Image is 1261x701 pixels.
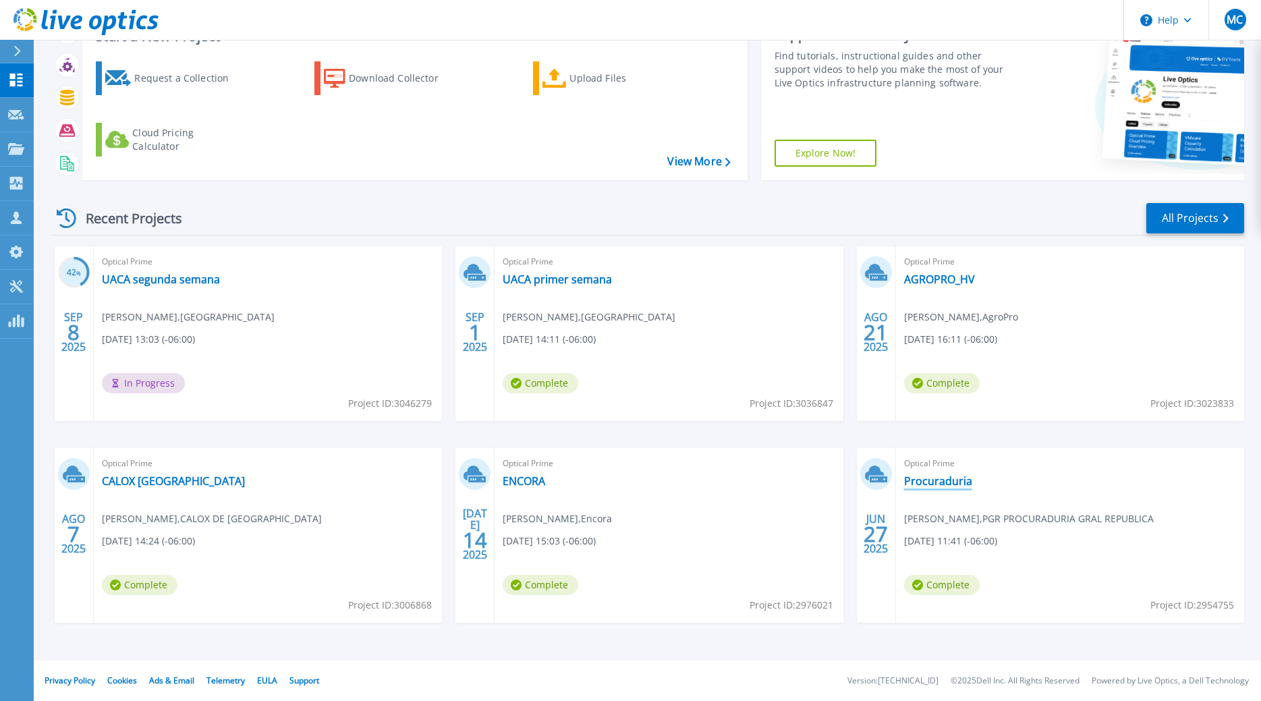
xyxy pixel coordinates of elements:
[206,675,245,686] a: Telemetry
[1092,677,1249,685] li: Powered by Live Optics, a Dell Technology
[569,65,677,92] div: Upload Files
[469,327,481,338] span: 1
[864,327,888,338] span: 21
[102,332,195,347] span: [DATE] 13:03 (-06:00)
[132,126,240,153] div: Cloud Pricing Calculator
[904,534,997,549] span: [DATE] 11:41 (-06:00)
[102,373,185,393] span: In Progress
[904,254,1236,269] span: Optical Prime
[76,269,81,277] span: %
[750,396,833,411] span: Project ID: 3036847
[503,511,612,526] span: [PERSON_NAME] , Encora
[904,373,980,393] span: Complete
[864,528,888,540] span: 27
[904,456,1236,471] span: Optical Prime
[58,265,90,281] h3: 42
[667,155,730,168] a: View More
[904,575,980,595] span: Complete
[102,474,245,488] a: CALOX [GEOGRAPHIC_DATA]
[1227,14,1243,25] span: MC
[503,273,612,286] a: UACA primer semana
[503,254,835,269] span: Optical Prime
[951,677,1080,685] li: © 2025 Dell Inc. All Rights Reserved
[1150,396,1234,411] span: Project ID: 3023833
[102,310,275,325] span: [PERSON_NAME] , [GEOGRAPHIC_DATA]
[96,123,246,157] a: Cloud Pricing Calculator
[503,534,596,549] span: [DATE] 15:03 (-06:00)
[67,327,80,338] span: 8
[503,575,578,595] span: Complete
[1146,203,1244,233] a: All Projects
[52,202,200,235] div: Recent Projects
[533,61,683,95] a: Upload Files
[904,474,972,488] a: Procuraduria
[45,675,95,686] a: Privacy Policy
[102,273,220,286] a: UACA segunda semana
[503,373,578,393] span: Complete
[503,456,835,471] span: Optical Prime
[904,511,1154,526] span: [PERSON_NAME] , PGR PROCURADURIA GRAL REPUBLICA
[503,474,545,488] a: ENCORA
[134,65,242,92] div: Request a Collection
[96,61,246,95] a: Request a Collection
[503,332,596,347] span: [DATE] 14:11 (-06:00)
[462,509,488,559] div: [DATE] 2025
[847,677,938,685] li: Version: [TECHNICAL_ID]
[904,310,1018,325] span: [PERSON_NAME] , AgroPro
[348,396,432,411] span: Project ID: 3046279
[863,509,889,559] div: JUN 2025
[96,29,730,44] h3: Start a New Project
[61,308,86,357] div: SEP 2025
[775,49,1021,90] div: Find tutorials, instructional guides and other support videos to help you make the most of your L...
[289,675,319,686] a: Support
[348,598,432,613] span: Project ID: 3006868
[462,308,488,357] div: SEP 2025
[349,65,457,92] div: Download Collector
[503,310,675,325] span: [PERSON_NAME] , [GEOGRAPHIC_DATA]
[314,61,465,95] a: Download Collector
[102,534,195,549] span: [DATE] 14:24 (-06:00)
[102,511,322,526] span: [PERSON_NAME] , CALOX DE [GEOGRAPHIC_DATA]
[102,575,177,595] span: Complete
[61,509,86,559] div: AGO 2025
[863,308,889,357] div: AGO 2025
[904,273,975,286] a: AGROPRO_HV
[904,332,997,347] span: [DATE] 16:11 (-06:00)
[107,675,137,686] a: Cookies
[102,456,434,471] span: Optical Prime
[775,140,877,167] a: Explore Now!
[257,675,277,686] a: EULA
[463,534,487,546] span: 14
[102,254,434,269] span: Optical Prime
[750,598,833,613] span: Project ID: 2976021
[149,675,194,686] a: Ads & Email
[67,528,80,540] span: 7
[1150,598,1234,613] span: Project ID: 2954755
